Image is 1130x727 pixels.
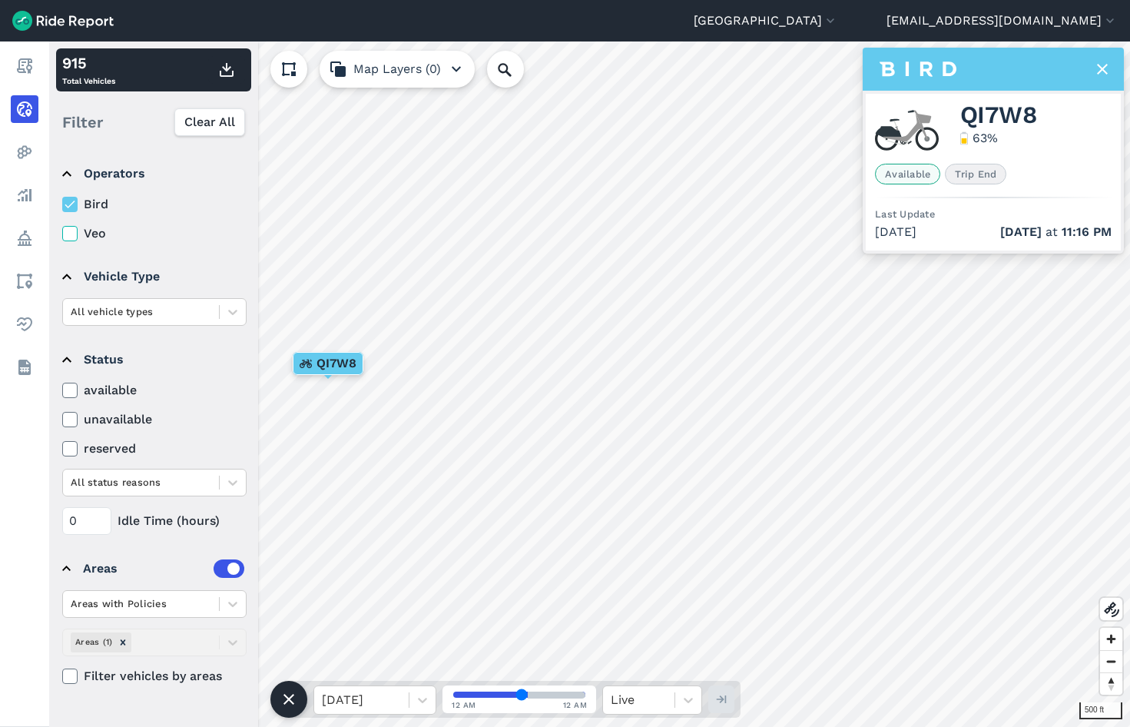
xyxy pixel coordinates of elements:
button: Reset bearing to north [1100,672,1122,695]
button: Clear All [174,108,245,136]
span: Available [875,164,940,184]
span: QI7W8 [316,354,356,373]
label: Filter vehicles by areas [62,667,247,686]
div: Idle Time (hours) [62,507,247,535]
label: Bird [62,195,247,214]
a: Areas [11,267,38,295]
button: Map Layers (0) [320,51,475,88]
a: Analyze [11,181,38,209]
span: QI7W8 [960,106,1037,124]
button: Zoom in [1100,628,1122,650]
a: Heatmaps [11,138,38,166]
div: 915 [62,51,115,75]
a: Report [11,52,38,80]
img: Bird [880,58,956,80]
label: reserved [62,440,247,458]
button: [EMAIL_ADDRESS][DOMAIN_NAME] [886,12,1118,30]
div: 63 % [973,129,998,148]
a: Health [11,310,38,338]
span: Last Update [875,208,935,220]
span: Clear All [184,113,235,131]
span: Trip End [945,164,1006,184]
div: 500 ft [1079,702,1122,719]
a: Policy [11,224,38,252]
span: 11:16 PM [1062,224,1112,239]
div: Filter [56,98,251,146]
canvas: Map [49,41,1130,727]
img: Ride Report [12,11,114,31]
span: [DATE] [1000,224,1042,239]
button: Zoom out [1100,650,1122,672]
span: at [1000,223,1112,241]
summary: Operators [62,152,244,195]
summary: Areas [62,547,244,590]
label: available [62,381,247,400]
div: [DATE] [875,223,1112,241]
span: 12 AM [563,699,588,711]
label: Veo [62,224,247,243]
summary: Vehicle Type [62,255,244,298]
button: [GEOGRAPHIC_DATA] [694,12,838,30]
img: Bird ebike [875,109,939,151]
input: Search Location or Vehicles [487,51,548,88]
div: Areas [83,559,244,578]
a: Datasets [11,354,38,381]
summary: Status [62,338,244,381]
label: unavailable [62,410,247,429]
a: Realtime [11,95,38,123]
div: Total Vehicles [62,51,115,88]
span: 12 AM [452,699,476,711]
